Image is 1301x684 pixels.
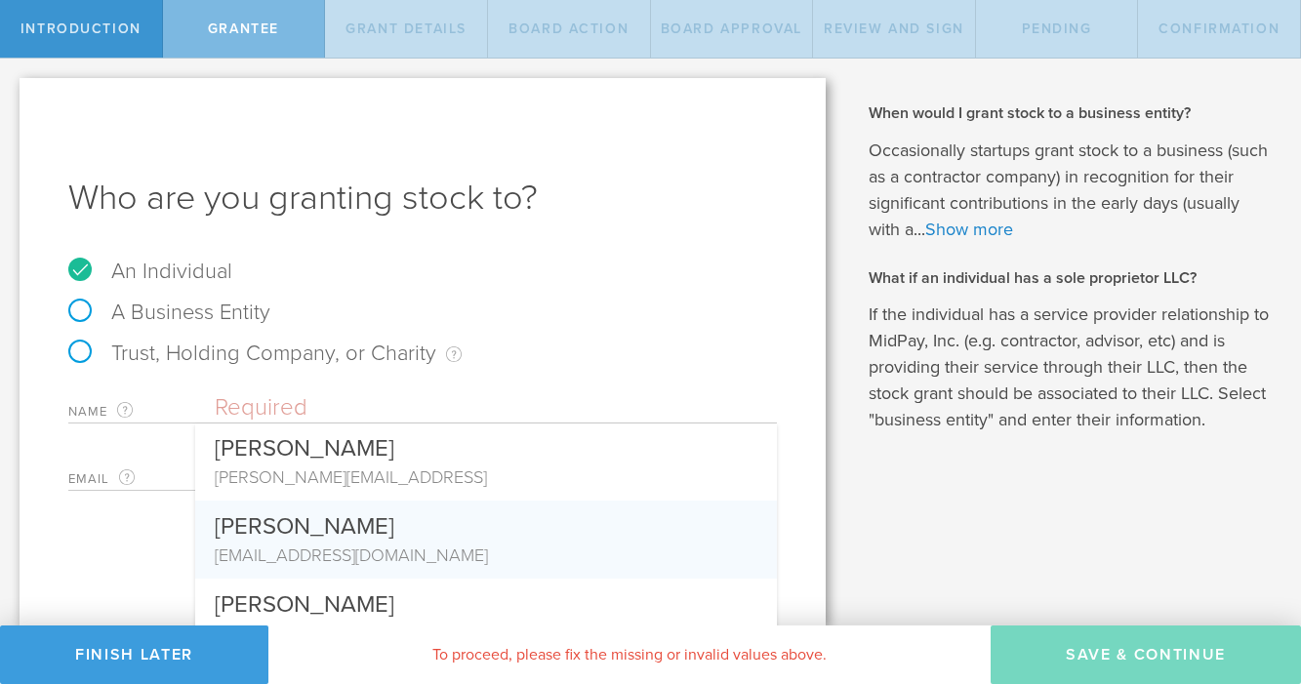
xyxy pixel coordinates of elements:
div: [PERSON_NAME] [PERSON_NAME][EMAIL_ADDRESS] [195,423,777,501]
input: Required [215,393,777,422]
h2: What if an individual has a sole proprietor LLC? [869,267,1272,289]
span: Grant Details [346,20,467,37]
div: [PERSON_NAME] [215,579,757,621]
p: If the individual has a service provider relationship to MidPay, Inc. (e.g. contractor, advisor, ... [869,302,1272,433]
span: Review and Sign [824,20,964,37]
label: An Individual [68,259,232,284]
div: [EMAIL_ADDRESS][DOMAIN_NAME] [215,543,757,568]
span: Grantee [208,20,279,37]
span: Introduction [20,20,142,37]
h2: When would I grant stock to a business entity? [869,102,1272,124]
button: Save & Continue [991,625,1301,684]
label: Email [68,467,215,490]
h1: Who are you granting stock to? [68,175,777,221]
span: Pending [1022,20,1092,37]
div: [EMAIL_ADDRESS] [215,621,757,646]
div: [PERSON_NAME] [EMAIL_ADDRESS][DOMAIN_NAME] [195,501,777,579]
div: [PERSON_NAME][EMAIL_ADDRESS] [215,464,757,490]
span: Board Action [508,20,629,37]
div: To proceed, please fix the missing or invalid values above. [268,625,991,684]
div: [PERSON_NAME] [EMAIL_ADDRESS] [195,579,777,657]
div: [PERSON_NAME] [215,423,757,464]
span: Board Approval [661,20,802,37]
div: [PERSON_NAME] [215,501,757,543]
label: Trust, Holding Company, or Charity [68,341,462,366]
label: Name [68,400,215,422]
label: A Business Entity [68,300,270,325]
span: Confirmation [1159,20,1280,37]
a: Show more [925,219,1013,240]
p: Occasionally startups grant stock to a business (such as a contractor company) in recognition for... [869,138,1272,243]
